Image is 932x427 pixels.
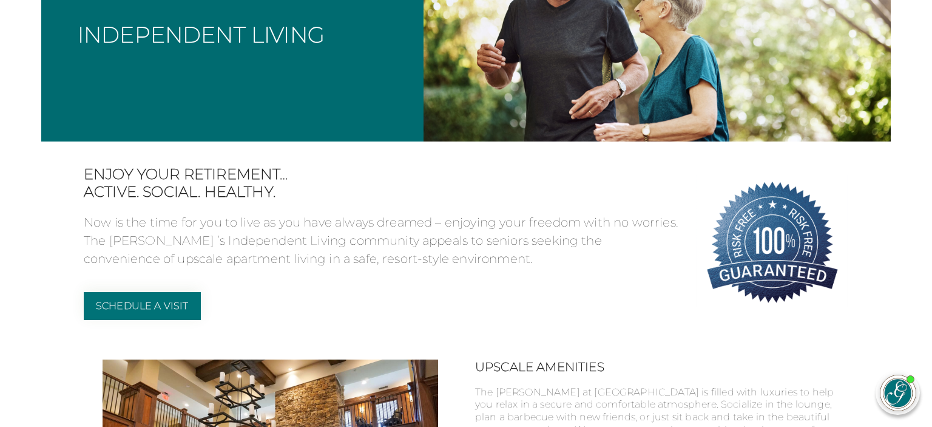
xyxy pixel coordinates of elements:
a: Schedule a Visit [84,292,201,320]
span: Active. Social. Healthy. [84,183,678,201]
iframe: iframe [692,101,920,359]
h2: Upscale Amenities [475,360,848,374]
img: avatar [880,375,916,411]
span: Enjoy your retirement… [84,166,678,183]
p: Now is the time for you to live as you have always dreamed – enjoying your freedom with no worrie... [84,213,678,268]
h1: Independent Living [78,24,325,46]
